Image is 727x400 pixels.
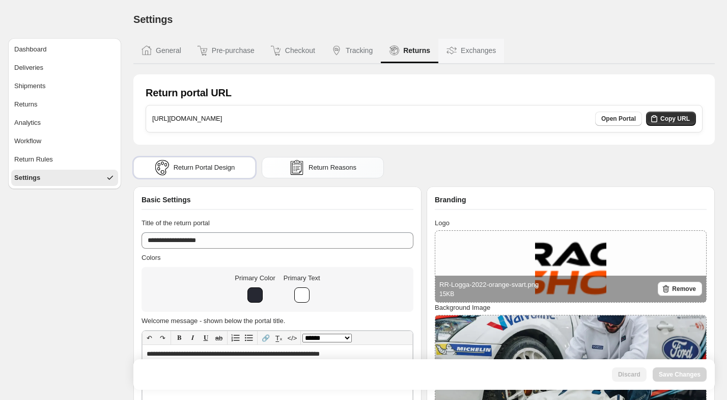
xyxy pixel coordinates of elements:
span: Primary Color [235,274,275,282]
button: Shipments [11,78,118,94]
img: portal icon [154,160,170,175]
span: Settings [14,173,40,183]
span: Primary Text [284,274,320,282]
span: Return Rules [14,154,53,165]
button: Exchanges [438,39,504,63]
div: Branding [435,195,707,210]
span: Return Portal Design [174,163,235,173]
span: Analytics [14,118,41,128]
button: Analytics [11,115,118,131]
h3: Title of the return portal [142,218,413,228]
button: Checkout [263,39,323,63]
span: Shipments [14,81,45,91]
span: Return Reasons [309,163,356,173]
button: Numbered list [229,331,242,344]
h3: Welcome message - shown below the portal title. [142,316,413,326]
button: T̲ₓ [272,331,286,344]
img: reasons icon [289,160,304,175]
button: 𝐔 [199,331,212,344]
span: Remove [672,285,696,293]
button: Pre-purchase [189,39,263,63]
span: Logo [435,219,450,227]
button: </> [286,331,299,344]
span: Dashboard [14,44,47,55]
div: Basic Settings [142,195,413,210]
button: ab [212,331,226,344]
h3: [URL][DOMAIN_NAME] [152,114,222,124]
button: ↶ [143,331,156,344]
span: Settings [133,14,173,25]
span: Returns [14,99,38,110]
img: Tracking icon [331,45,342,56]
button: Copy URL [646,112,696,126]
button: Settings [11,170,118,186]
span: Background Image [435,304,490,311]
div: RR-Logga-2022-orange-svart.png [439,280,539,298]
span: 𝐔 [204,334,208,341]
button: Remove [658,282,702,296]
img: Returns icon [389,45,399,56]
button: Dashboard [11,41,118,58]
button: 🔗 [259,331,272,344]
s: ab [215,334,222,342]
p: 15 KB [439,290,539,298]
button: 𝑰 [186,331,199,344]
h1: Return portal URL [146,87,232,99]
button: 𝐁 [173,331,186,344]
img: Pre-purchase icon [198,45,208,56]
button: Workflow [11,133,118,149]
span: Copy URL [660,115,690,123]
a: Open Portal [595,112,642,126]
button: Deliveries [11,60,118,76]
button: General [133,39,189,63]
img: Checkout icon [271,45,281,56]
span: Workflow [14,136,41,146]
button: Returns [381,39,438,63]
button: ↷ [156,331,169,344]
button: Bullet list [242,331,256,344]
img: Exchanges icon [446,45,457,56]
span: Open Portal [601,115,636,123]
button: Tracking [323,39,381,63]
h3: Colors [142,253,413,263]
img: General icon [142,45,152,56]
button: Return Rules [11,151,118,168]
span: Deliveries [14,63,43,73]
button: Returns [11,96,118,113]
img: RR-Logga-2022-orange-svart.png [535,231,606,302]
